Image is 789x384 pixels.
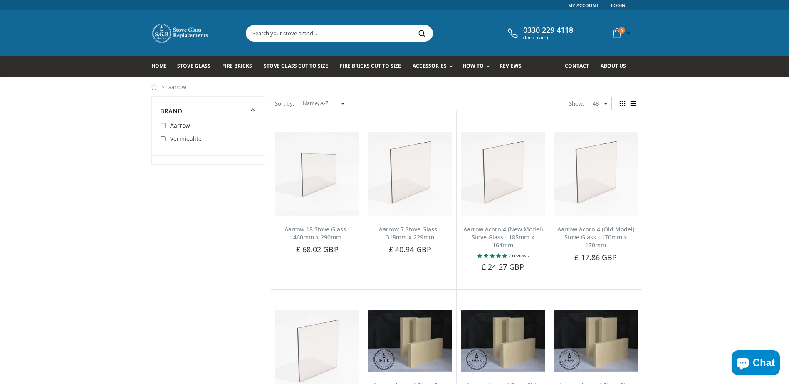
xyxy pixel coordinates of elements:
[618,27,625,34] span: 0
[151,56,173,77] a: Home
[413,25,432,41] button: Search
[506,26,573,41] a: 0330 229 4118 (local rate)
[284,225,350,241] a: Aarrow 18 Stove Glass - 460mm x 290mm
[151,23,210,44] img: Stove Glass Replacement
[565,62,589,69] span: Contact
[246,25,526,41] input: Search your stove brand...
[463,225,543,249] a: Aarrow Acorn 4 (New Model) Stove Glass - 185mm x 164mm
[463,62,484,69] span: How To
[340,56,407,77] a: Fire Bricks Cut To Size
[601,62,626,69] span: About us
[222,56,258,77] a: Fire Bricks
[523,35,573,41] span: (local rate)
[461,132,545,216] img: Aarrow Acorn 4 New Model Stove Glass
[565,56,595,77] a: Contact
[482,262,524,272] span: £ 24.27 GBP
[389,244,431,254] span: £ 40.94 GBP
[368,310,452,371] img: Aarrow Acorn 4 Stove Rear Brick
[177,62,210,69] span: Stove Glass
[379,225,441,241] a: Aarrow 7 Stove Glass - 318mm x 229mm
[601,56,632,77] a: About us
[168,83,186,91] span: aarrow
[500,62,522,69] span: Reviews
[151,84,158,90] a: Home
[275,132,359,216] img: Aarrow 18 Stove Glass
[629,99,638,108] span: List view
[170,121,190,129] span: Aarrow
[618,99,627,108] span: Grid view
[264,62,328,69] span: Stove Glass Cut To Size
[264,56,334,77] a: Stove Glass Cut To Size
[413,62,446,69] span: Accessories
[160,107,183,115] span: Brand
[610,25,632,41] a: 0
[554,310,638,371] img: Aarrow Acorn 4 Stove Side Brick
[368,132,452,216] img: Aarrow 7 Stove Glass
[296,244,339,254] span: £ 68.02 GBP
[170,135,202,143] span: Vermiculite
[574,252,617,262] span: £ 17.86 GBP
[340,62,401,69] span: Fire Bricks Cut To Size
[477,252,508,258] span: 5.00 stars
[557,225,634,249] a: Aarrow Acorn 4 (Old Model) Stove Glass - 170mm x 170mm
[177,56,217,77] a: Stove Glass
[461,310,545,371] img: Aarrow Ecoburn 5 side fire brick
[729,350,782,377] inbox-online-store-chat: Shopify online store chat
[463,56,494,77] a: How To
[508,252,529,258] span: 2 reviews
[151,62,167,69] span: Home
[569,97,584,110] span: Show:
[275,96,294,111] span: Sort by:
[222,62,252,69] span: Fire Bricks
[500,56,528,77] a: Reviews
[413,56,457,77] a: Accessories
[554,132,638,216] img: Aarrow Acorn 4 Old Model Stove Glass
[523,26,573,35] span: 0330 229 4118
